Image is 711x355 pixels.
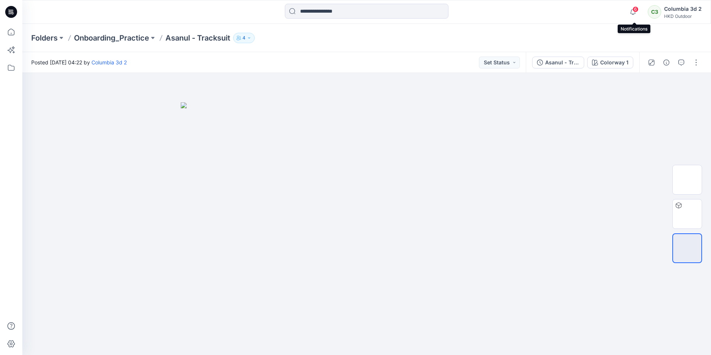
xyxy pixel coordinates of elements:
img: eyJhbGciOiJIUzI1NiIsImtpZCI6IjAiLCJzbHQiOiJzZXMiLCJ0eXAiOiJKV1QifQ.eyJkYXRhIjp7InR5cGUiOiJzdG9yYW... [181,102,553,355]
button: Details [660,57,672,68]
div: Colorway 1 [600,58,628,67]
span: 6 [633,6,638,12]
div: Columbia 3d 2 [664,4,702,13]
button: 4 [233,33,255,43]
div: C3 [648,5,661,19]
span: Posted [DATE] 04:22 by [31,58,127,66]
div: Asanul - Tracksuit [545,58,579,67]
a: Onboarding_Practice [74,33,149,43]
p: 4 [242,34,245,42]
button: Asanul - Tracksuit [532,57,584,68]
a: Folders [31,33,58,43]
a: Columbia 3d 2 [91,59,127,65]
p: Asanul - Tracksuit [165,33,230,43]
button: Colorway 1 [587,57,633,68]
div: HKD Outdoor [664,13,702,19]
